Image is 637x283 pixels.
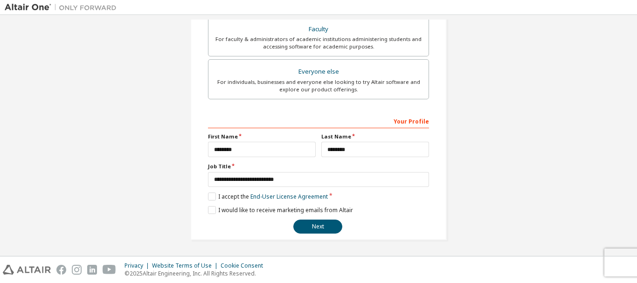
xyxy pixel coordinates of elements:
[125,269,269,277] p: © 2025 Altair Engineering, Inc. All Rights Reserved.
[214,65,423,78] div: Everyone else
[87,265,97,275] img: linkedin.svg
[214,35,423,50] div: For faculty & administrators of academic institutions administering students and accessing softwa...
[152,262,221,269] div: Website Terms of Use
[214,23,423,36] div: Faculty
[208,193,328,200] label: I accept the
[221,262,269,269] div: Cookie Consent
[72,265,82,275] img: instagram.svg
[103,265,116,275] img: youtube.svg
[208,206,353,214] label: I would like to receive marketing emails from Altair
[250,193,328,200] a: End-User License Agreement
[125,262,152,269] div: Privacy
[321,133,429,140] label: Last Name
[56,265,66,275] img: facebook.svg
[208,163,429,170] label: Job Title
[5,3,121,12] img: Altair One
[208,113,429,128] div: Your Profile
[3,265,51,275] img: altair_logo.svg
[214,78,423,93] div: For individuals, businesses and everyone else looking to try Altair software and explore our prod...
[293,220,342,234] button: Next
[208,133,316,140] label: First Name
